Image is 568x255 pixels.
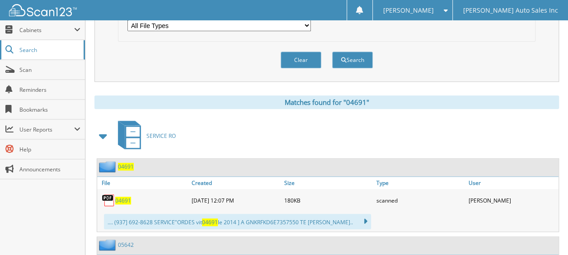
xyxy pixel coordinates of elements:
span: Reminders [19,86,80,94]
button: Clear [281,52,321,68]
span: Bookmarks [19,106,80,113]
span: SERVICE RO [146,132,176,140]
a: 04691 [118,163,134,170]
span: [PERSON_NAME] Auto Sales Inc [463,8,558,13]
div: [PERSON_NAME] [466,191,559,209]
img: folder2.png [99,239,118,250]
span: 04691 [202,218,218,226]
a: Type [374,177,466,189]
span: Search [19,46,79,54]
a: 05642 [118,241,134,249]
img: folder2.png [99,161,118,172]
a: File [97,177,189,189]
span: Announcements [19,165,80,173]
a: SERVICE RO [113,118,176,154]
span: Cabinets [19,26,74,34]
a: User [466,177,559,189]
div: 180KB [282,191,374,209]
a: Size [282,177,374,189]
img: scan123-logo-white.svg [9,4,77,16]
iframe: Chat Widget [523,212,568,255]
div: Matches found for "04691" [94,95,559,109]
div: .... (937] 692-8628 SERVICE’'ORDES vit le 2014 ] A GNKRFKD6E7357550 TE [PERSON_NAME].. [104,214,371,229]
button: Search [332,52,373,68]
span: Scan [19,66,80,74]
span: User Reports [19,126,74,133]
div: scanned [374,191,466,209]
div: [DATE] 12:07 PM [189,191,282,209]
span: Help [19,146,80,153]
span: [PERSON_NAME] [383,8,433,13]
a: Created [189,177,282,189]
img: PDF.png [102,194,115,207]
a: 04691 [115,197,131,204]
